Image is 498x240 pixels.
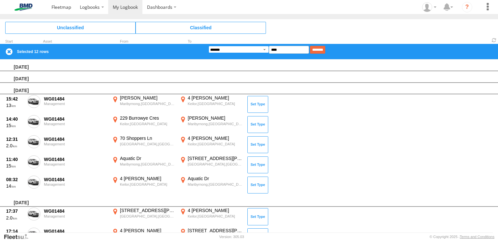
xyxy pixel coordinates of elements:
div: 15 [6,163,24,169]
div: 15 [6,123,24,128]
div: [PERSON_NAME] [120,95,175,101]
div: WG01484 [44,156,107,162]
label: Click to View Event Location [111,207,176,226]
div: Aquatic Dr [120,155,175,161]
div: [PERSON_NAME] [188,115,243,121]
div: 11:40 [6,156,24,162]
div: WG01484 [44,116,107,122]
div: Management [44,182,107,186]
div: [GEOGRAPHIC_DATA],[GEOGRAPHIC_DATA] [120,214,175,219]
label: Clear Selection [5,48,13,56]
div: Maribyrnong,[GEOGRAPHIC_DATA] [188,182,243,187]
div: Maribyrnong,[GEOGRAPHIC_DATA] [188,122,243,126]
label: Click to View Event Location [179,155,244,174]
div: WG01484 [44,208,107,214]
div: Keilor,[GEOGRAPHIC_DATA] [188,142,243,146]
label: Click to View Event Location [179,176,244,194]
div: Aquatic Dr [188,176,243,181]
div: 15:42 [6,96,24,102]
div: Version: 305.03 [219,235,244,239]
div: 14 [6,183,24,189]
div: 17:14 [6,228,24,234]
button: Click to Set [247,96,268,113]
div: WG01484 [44,177,107,182]
div: Maribyrnong,[GEOGRAPHIC_DATA] [120,101,175,106]
div: 229 Burrowye Cres [120,115,175,121]
button: Click to Set [247,208,268,225]
div: 2.0 [6,215,24,221]
div: 14:40 [6,116,24,122]
button: Click to Set [247,156,268,173]
div: 08:32 [6,177,24,182]
div: 4 [PERSON_NAME] [120,228,175,233]
div: Keilor,[GEOGRAPHIC_DATA] [120,122,175,126]
div: [STREET_ADDRESS][PERSON_NAME] [120,207,175,213]
div: 4 [PERSON_NAME] [120,176,175,181]
div: Management [44,102,107,106]
label: Click to View Event Location [179,95,244,114]
div: WG01484 [44,96,107,102]
div: © Copyright 2025 - [430,235,494,239]
div: Management [44,162,107,166]
label: Click to View Event Location [111,115,176,134]
div: WG01484 [44,228,107,234]
a: Terms and Conditions [460,235,494,239]
div: Keilor,[GEOGRAPHIC_DATA] [188,214,243,219]
span: Click to view Unclassified Trips [5,22,136,33]
label: Click to View Event Location [179,207,244,226]
button: Click to Set [247,116,268,133]
div: 70 Shoppers Ln [120,135,175,141]
div: Leo Sargent [420,2,439,12]
span: Click to view Classified Trips [136,22,266,33]
label: Click to View Event Location [111,95,176,114]
img: bmd-logo.svg [7,4,40,11]
div: 12:31 [6,136,24,142]
div: [STREET_ADDRESS][PERSON_NAME] [188,228,243,233]
div: To [179,40,244,43]
div: Management [44,214,107,218]
label: Click to View Event Location [179,115,244,134]
div: 13 [6,102,24,108]
div: 4 [PERSON_NAME] [188,135,243,141]
div: Maribyrnong,[GEOGRAPHIC_DATA] [120,162,175,167]
div: 17:37 [6,208,24,214]
label: Click to View Event Location [111,135,176,154]
label: Click to View Event Location [111,176,176,194]
div: Management [44,122,107,126]
span: Refresh [490,37,498,43]
div: From [111,40,176,43]
label: Click to View Event Location [111,155,176,174]
i: ? [462,2,472,12]
div: Click to Sort [5,40,25,43]
div: Keilor,[GEOGRAPHIC_DATA] [188,101,243,106]
div: [STREET_ADDRESS][PERSON_NAME] [188,155,243,161]
div: 2.0 [6,143,24,149]
div: 4 [PERSON_NAME] [188,207,243,213]
div: [GEOGRAPHIC_DATA],[GEOGRAPHIC_DATA] [188,162,243,167]
button: Click to Set [247,177,268,193]
div: Keilor,[GEOGRAPHIC_DATA] [120,182,175,187]
div: 4 [PERSON_NAME] [188,95,243,101]
div: Asset [43,40,108,43]
a: Visit our Website [4,233,34,240]
button: Click to Set [247,136,268,153]
label: Click to View Event Location [179,135,244,154]
div: WG01484 [44,136,107,142]
div: [GEOGRAPHIC_DATA],[GEOGRAPHIC_DATA] [120,142,175,146]
div: Management [44,142,107,146]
